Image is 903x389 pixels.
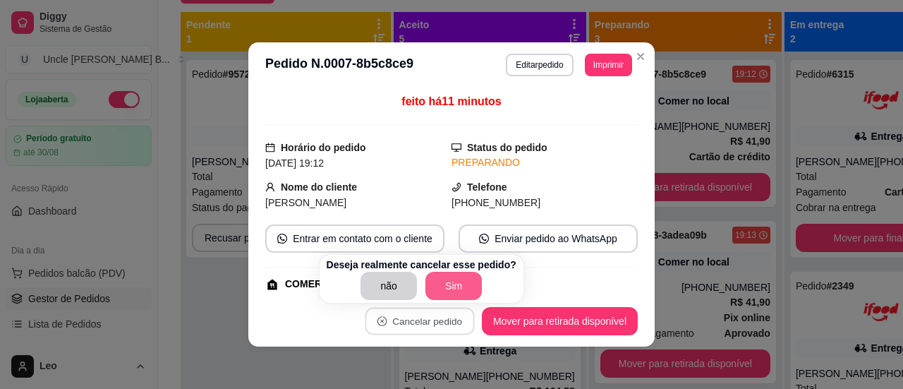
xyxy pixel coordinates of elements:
[365,308,474,335] button: close-circleCancelar pedido
[265,54,413,76] h3: Pedido N. 0007-8b5c8ce9
[265,225,444,253] button: whats-appEntrar em contato com o cliente
[467,181,507,193] strong: Telefone
[281,181,357,193] strong: Nome do cliente
[265,143,275,152] span: calendar
[401,95,501,107] span: feito há 11 minutos
[506,54,573,76] button: Editarpedido
[459,225,638,253] button: whats-appEnviar pedido ao WhatsApp
[451,155,638,170] div: PREPARANDO
[629,45,652,68] button: Close
[265,157,324,169] span: [DATE] 19:12
[451,197,540,208] span: [PHONE_NUMBER]
[265,182,275,192] span: user
[451,182,461,192] span: phone
[327,258,516,272] p: Deseja realmente cancelar esse pedido?
[467,142,547,153] strong: Status do pedido
[360,272,417,300] button: não
[482,307,638,335] button: Mover para retirada disponível
[377,316,387,326] span: close-circle
[277,234,287,244] span: whats-app
[451,143,461,152] span: desktop
[425,272,482,300] button: Sim
[285,277,376,292] div: COMER NO LOCAL
[585,54,632,76] button: Imprimir
[265,197,346,208] span: [PERSON_NAME]
[479,234,489,244] span: whats-app
[281,142,366,153] strong: Horário do pedido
